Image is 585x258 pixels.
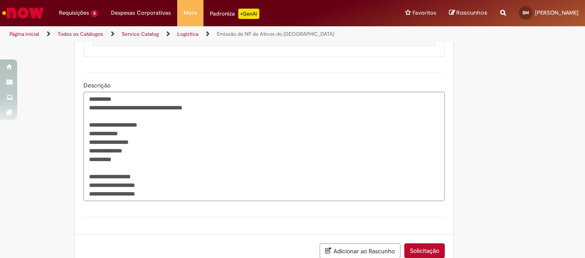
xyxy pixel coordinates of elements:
[9,31,39,37] a: Página inicial
[217,31,334,37] a: Emissão de NF de Ativos do [GEOGRAPHIC_DATA]
[449,9,487,17] a: Rascunhos
[83,81,112,89] span: Descrição
[1,4,45,22] img: ServiceNow
[58,31,103,37] a: Todos os Catálogos
[83,92,445,201] textarea: Descrição
[177,31,198,37] a: Logistica
[184,9,197,17] span: More
[6,26,384,42] ul: Trilhas de página
[535,9,579,16] span: [PERSON_NAME]
[523,10,529,16] span: BM
[91,10,98,17] span: 5
[413,9,436,17] span: Favoritos
[59,9,89,17] span: Requisições
[111,9,171,17] span: Despesas Corporativas
[456,9,487,17] span: Rascunhos
[404,243,445,258] button: Solicitação
[238,9,259,19] p: +GenAi
[210,9,259,19] div: Padroniza
[122,31,159,37] a: Service Catalog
